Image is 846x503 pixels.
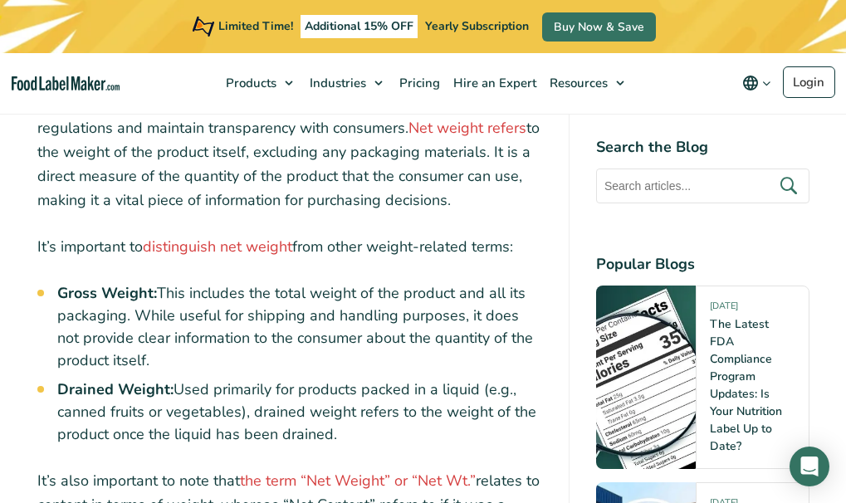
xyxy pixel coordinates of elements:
span: Products [221,75,278,91]
span: Additional 15% OFF [301,15,418,38]
a: Net weight refers [408,118,526,138]
a: Products [218,53,301,113]
button: Change language [731,66,783,100]
span: Limited Time! [218,18,293,34]
strong: Gross Weight: [57,283,157,303]
input: Search articles... [596,168,809,203]
a: The Latest FDA Compliance Program Updates: Is Your Nutrition Label Up to Date? [710,316,782,454]
span: Hire an Expert [448,75,538,91]
span: Resources [545,75,609,91]
a: Buy Now & Save [542,12,656,42]
span: [DATE] [710,300,738,319]
span: Industries [305,75,368,91]
a: Food Label Maker homepage [12,76,120,90]
h4: Search the Blog [596,136,809,159]
span: Yearly Subscription [425,18,529,34]
h4: Popular Blogs [596,253,809,276]
a: the term “Net Weight” or “Net Wt.” [240,471,476,491]
li: Used primarily for products packed in a liquid (e.g., canned fruits or vegetables), drained weigh... [57,378,542,446]
strong: Drained Weight: [57,379,174,399]
a: Pricing [391,53,445,113]
a: Resources [541,53,633,113]
span: Pricing [394,75,442,91]
p: It’s important to from other weight-related terms: [37,235,542,259]
p: Understanding the term ‘net weight’ or ‘net quantity of content’ is crucial for food and beverage... [37,69,542,212]
a: distinguish net weight [143,237,292,256]
li: This includes the total weight of the product and all its packaging. While useful for shipping an... [57,282,542,372]
a: Login [783,66,835,98]
a: Hire an Expert [445,53,541,113]
a: Industries [301,53,391,113]
div: Open Intercom Messenger [790,447,829,486]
